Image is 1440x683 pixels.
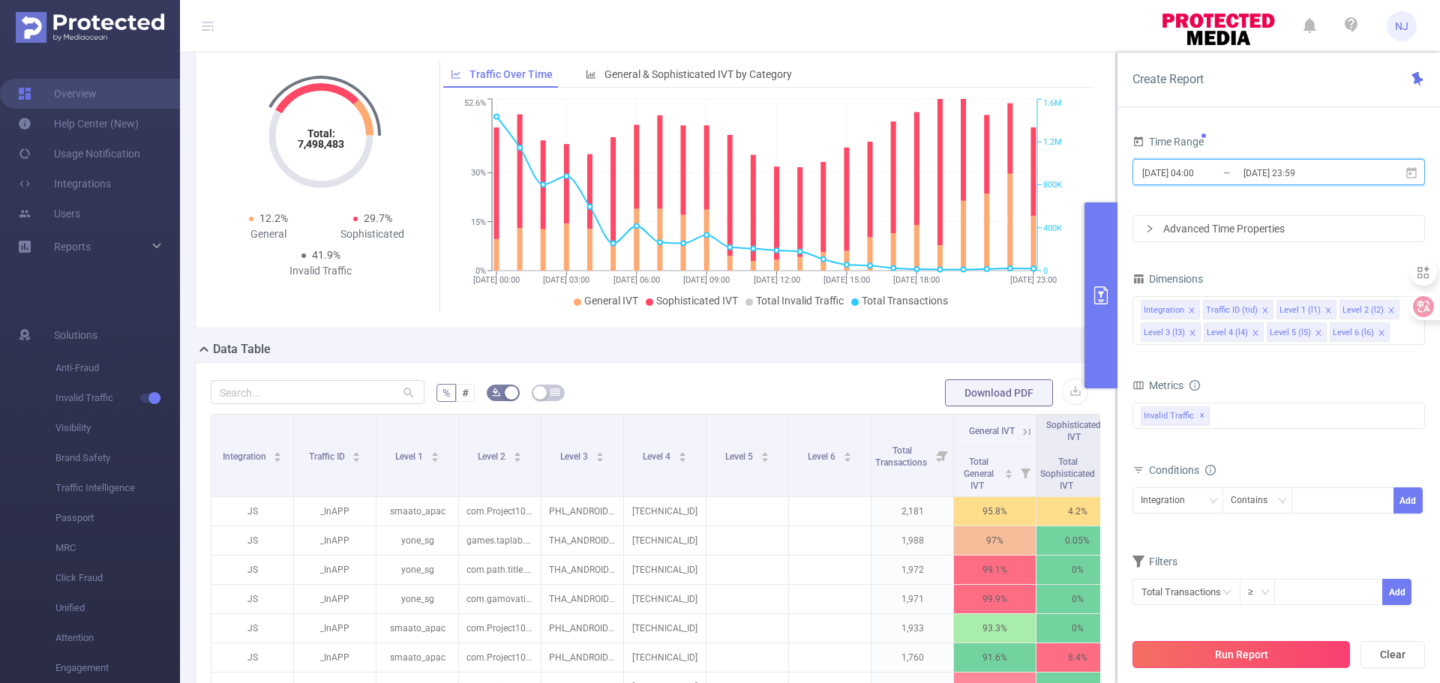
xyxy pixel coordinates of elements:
[1242,163,1363,183] input: End date
[1248,580,1264,604] div: ≥
[211,556,293,584] p: JS
[954,614,1036,643] p: 93.3%
[1209,496,1218,507] i: icon: down
[211,585,293,613] p: JS
[352,456,361,460] i: icon: caret-down
[459,585,541,613] p: com.gamovation.triplemahjong
[473,275,520,285] tspan: [DATE] 00:00
[1132,273,1203,285] span: Dimensions
[1261,588,1270,598] i: icon: down
[541,643,623,672] p: PHL_ANDROID_6821134_2080
[1204,322,1264,342] li: Level 4 (l4)
[613,275,659,285] tspan: [DATE] 06:00
[309,451,347,462] span: Traffic ID
[321,226,425,242] div: Sophisticated
[513,450,522,459] div: Sort
[584,295,638,307] span: General IVT
[560,451,590,462] span: Level 3
[595,456,604,460] i: icon: caret-down
[1043,266,1048,276] tspan: 0
[1132,641,1350,668] button: Run Report
[1276,300,1336,319] li: Level 1 (l1)
[760,456,769,460] i: icon: caret-down
[211,526,293,555] p: JS
[513,450,521,454] i: icon: caret-up
[683,275,730,285] tspan: [DATE] 09:00
[541,497,623,526] p: PHL_ANDROID_6821134_2080
[459,497,541,526] p: com.Project100Pi.themusicplayer
[54,232,91,262] a: Reports
[211,614,293,643] p: JS
[223,451,268,462] span: Integration
[1278,496,1287,507] i: icon: down
[352,450,361,459] div: Sort
[298,138,344,150] tspan: 7,498,483
[760,450,769,459] div: Sort
[469,68,553,80] span: Traffic Over Time
[871,526,953,555] p: 1,988
[1043,137,1062,147] tspan: 1.2M
[459,614,541,643] p: com.Project100Pi.themusicplayer
[364,212,392,224] span: 29.7%
[1132,72,1204,86] span: Create Report
[624,556,706,584] p: [TECHNICAL_ID]
[1043,223,1062,233] tspan: 400K
[541,526,623,555] p: THA_ANDROID_6815150_1888
[1339,300,1399,319] li: Level 2 (l2)
[624,585,706,613] p: [TECHNICAL_ID]
[753,275,799,285] tspan: [DATE] 12:00
[464,99,486,109] tspan: 52.6%
[1015,448,1036,496] i: Filter menu
[871,614,953,643] p: 1,933
[18,169,111,199] a: Integrations
[1141,406,1210,426] span: Invalid Traffic
[211,380,424,404] input: Search...
[932,415,953,496] i: Filter menu
[604,68,792,80] span: General & Sophisticated IVT by Category
[294,526,376,555] p: _InAPP
[274,450,282,454] i: icon: caret-up
[1141,488,1195,513] div: Integration
[756,295,844,307] span: Total Invalid Traffic
[1393,487,1423,514] button: Add
[1144,301,1184,320] div: Integration
[395,451,425,462] span: Level 1
[18,199,80,229] a: Users
[211,497,293,526] p: JS
[595,450,604,459] div: Sort
[1036,497,1118,526] p: 4.2%
[954,585,1036,613] p: 99.9%
[1005,472,1013,477] i: icon: caret-down
[55,353,180,383] span: Anti-Fraud
[55,443,180,473] span: Brand Safety
[1132,379,1183,391] span: Metrics
[586,69,596,79] i: icon: bar-chart
[1382,579,1411,605] button: Add
[1207,323,1248,343] div: Level 4 (l4)
[1270,323,1311,343] div: Level 5 (l5)
[964,457,994,491] span: Total General IVT
[550,388,559,397] i: icon: table
[55,593,180,623] span: Unified
[55,473,180,503] span: Traffic Intelligence
[18,139,140,169] a: Usage Notification
[871,643,953,672] p: 1,760
[274,456,282,460] i: icon: caret-down
[376,497,458,526] p: smaato_apac
[451,69,461,79] i: icon: line-chart
[1036,643,1118,672] p: 8.4%
[376,585,458,613] p: yone_sg
[430,450,439,459] div: Sort
[624,614,706,643] p: [TECHNICAL_ID]
[18,79,97,109] a: Overview
[1010,275,1057,285] tspan: [DATE] 23:00
[55,383,180,413] span: Invalid Traffic
[1205,465,1216,475] i: icon: info-circle
[55,653,180,683] span: Engagement
[1132,136,1204,148] span: Time Range
[1267,322,1327,342] li: Level 5 (l5)
[843,450,852,459] div: Sort
[893,275,940,285] tspan: [DATE] 18:00
[1036,585,1118,613] p: 0%
[55,563,180,593] span: Click Fraud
